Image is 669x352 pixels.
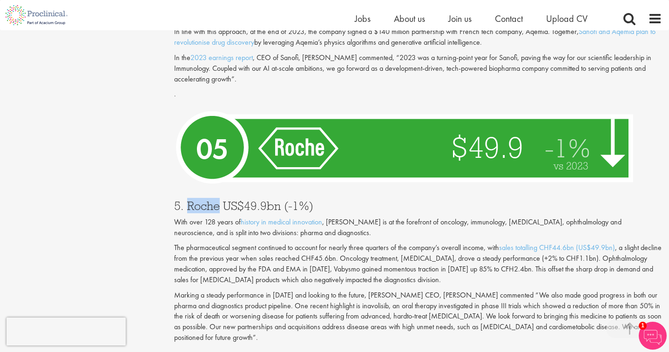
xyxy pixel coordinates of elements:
h3: 5. Roche US$49.9bn (-1%) [174,200,662,212]
p: In the , CEO of Sanofi, [PERSON_NAME] commented, “2023 was a turning-point year for Sanofi, pavin... [174,53,662,85]
a: Upload CV [546,13,588,25]
p: With over 128 years of , [PERSON_NAME] is at the forefront of oncology, immunology, [MEDICAL_DATA... [174,217,662,238]
p: The pharmaceutical segment continued to account for nearly three quarters of the company’s overal... [174,243,662,285]
a: history in medical innovation [241,217,322,227]
a: About us [394,13,425,25]
a: Jobs [355,13,371,25]
a: Contact [495,13,523,25]
p: Marking a steady performance in [DATE] and looking to the future, [PERSON_NAME] CEO, [PERSON_NAME... [174,290,662,343]
p: In line with this approach, at the end of 2023, the company signed a $140 million partnership wit... [174,27,662,48]
iframe: reCAPTCHA [7,318,126,345]
a: Sanofi and Aqemia plan to revolutionise drug discovery [174,27,655,47]
span: 1 [639,322,647,330]
img: Chatbot [639,322,667,350]
a: Join us [448,13,472,25]
a: 2023 earnings report [190,53,253,62]
a: sales totalling CHF44.6bn (US$49.9bn) [499,243,615,252]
